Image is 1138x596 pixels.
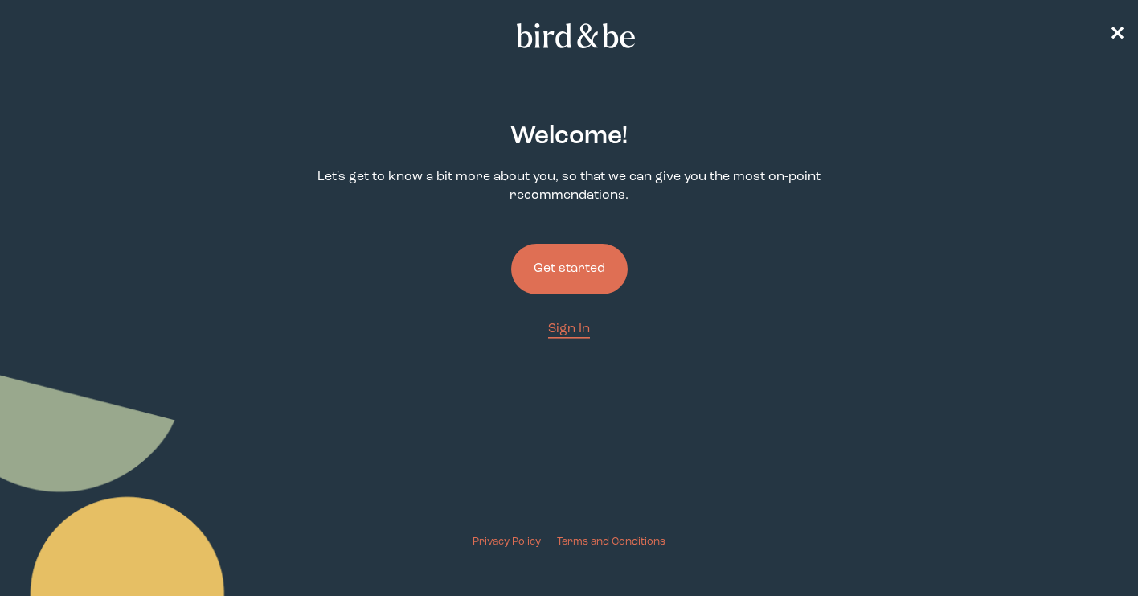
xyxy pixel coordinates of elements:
[1058,520,1122,580] iframe: Gorgias live chat messenger
[297,168,841,205] p: Let's get to know a bit more about you, so that we can give you the most on-point recommendations.
[1109,22,1125,50] a: ✕
[557,534,665,549] a: Terms and Conditions
[511,218,628,320] a: Get started
[511,244,628,294] button: Get started
[1109,26,1125,45] span: ✕
[473,536,541,547] span: Privacy Policy
[473,534,541,549] a: Privacy Policy
[557,536,665,547] span: Terms and Conditions
[548,320,590,339] a: Sign In
[510,118,628,155] h2: Welcome !
[548,323,590,335] span: Sign In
